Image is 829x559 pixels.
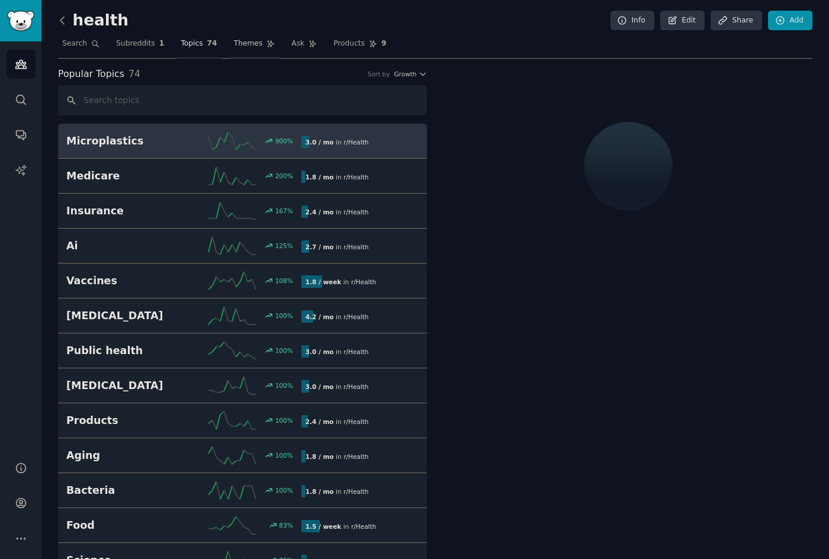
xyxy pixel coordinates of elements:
[66,483,184,498] h2: Bacteria
[301,310,373,323] div: in
[343,313,368,320] span: r/ Health
[176,34,221,59] a: Topics74
[343,488,368,495] span: r/ Health
[768,11,812,31] a: Add
[275,172,293,180] div: 200 %
[306,208,334,216] b: 2.4 / mo
[279,521,293,529] div: 83 %
[58,229,427,264] a: Ai125%2.7 / moin r/Health
[660,11,705,31] a: Edit
[275,381,293,390] div: 100 %
[306,243,334,250] b: 2.7 / mo
[66,169,184,184] h2: Medicare
[116,38,155,49] span: Subreddits
[7,11,34,31] img: GummySearch logo
[275,242,293,250] div: 125 %
[112,34,168,59] a: Subreddits1
[343,243,368,250] span: r/ Health
[381,38,387,49] span: 9
[301,520,381,532] div: in
[301,136,373,148] div: in
[58,159,427,194] a: Medicare200%1.8 / moin r/Health
[306,348,334,355] b: 3.0 / mo
[58,11,128,30] h2: health
[234,38,263,49] span: Themes
[275,346,293,355] div: 100 %
[128,68,140,79] span: 74
[301,240,373,253] div: in
[343,453,368,460] span: r/ Health
[301,415,373,428] div: in
[343,174,368,181] span: r/ Health
[66,134,184,149] h2: Microplastics
[343,139,368,146] span: r/ Health
[275,277,293,285] div: 108 %
[66,518,184,533] h2: Food
[301,485,373,497] div: in
[62,38,87,49] span: Search
[306,523,342,530] b: 1.5 / week
[306,278,342,285] b: 1.8 / week
[66,239,184,253] h2: Ai
[275,207,293,215] div: 167 %
[343,383,368,390] span: r/ Health
[368,70,390,78] div: Sort by
[58,368,427,403] a: [MEDICAL_DATA]100%3.0 / moin r/Health
[230,34,279,59] a: Themes
[343,208,368,216] span: r/ Health
[343,348,368,355] span: r/ Health
[58,473,427,508] a: Bacteria100%1.8 / moin r/Health
[66,378,184,393] h2: [MEDICAL_DATA]
[301,380,373,393] div: in
[66,309,184,323] h2: [MEDICAL_DATA]
[58,508,427,543] a: Food83%1.5 / weekin r/Health
[159,38,165,49] span: 1
[275,486,293,494] div: 100 %
[207,38,217,49] span: 74
[58,298,427,333] a: [MEDICAL_DATA]100%4.2 / moin r/Health
[306,174,334,181] b: 1.8 / mo
[301,275,381,288] div: in
[301,345,373,358] div: in
[66,274,184,288] h2: Vaccines
[58,34,104,59] a: Search
[291,38,304,49] span: Ask
[610,11,654,31] a: Info
[275,451,293,460] div: 100 %
[306,418,334,425] b: 2.4 / mo
[306,453,334,460] b: 1.8 / mo
[58,438,427,473] a: Aging100%1.8 / moin r/Health
[58,124,427,159] a: Microplastics900%3.0 / moin r/Health
[287,34,321,59] a: Ask
[306,488,334,495] b: 1.8 / mo
[711,11,761,31] a: Share
[66,448,184,463] h2: Aging
[306,383,334,390] b: 3.0 / mo
[351,523,376,530] span: r/ Health
[301,450,373,462] div: in
[66,343,184,358] h2: Public health
[301,205,373,218] div: in
[306,139,334,146] b: 3.0 / mo
[58,403,427,438] a: Products100%2.4 / moin r/Health
[329,34,390,59] a: Products9
[275,311,293,320] div: 100 %
[58,85,427,115] input: Search topics
[275,416,293,425] div: 100 %
[275,137,293,145] div: 900 %
[58,264,427,298] a: Vaccines108%1.8 / weekin r/Health
[58,333,427,368] a: Public health100%3.0 / moin r/Health
[181,38,203,49] span: Topics
[66,204,184,219] h2: Insurance
[66,413,184,428] h2: Products
[394,70,427,78] button: Growth
[306,313,334,320] b: 4.2 / mo
[301,171,373,183] div: in
[58,194,427,229] a: Insurance167%2.4 / moin r/Health
[394,70,416,78] span: Growth
[58,67,124,82] span: Popular Topics
[333,38,365,49] span: Products
[343,418,368,425] span: r/ Health
[351,278,376,285] span: r/ Health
